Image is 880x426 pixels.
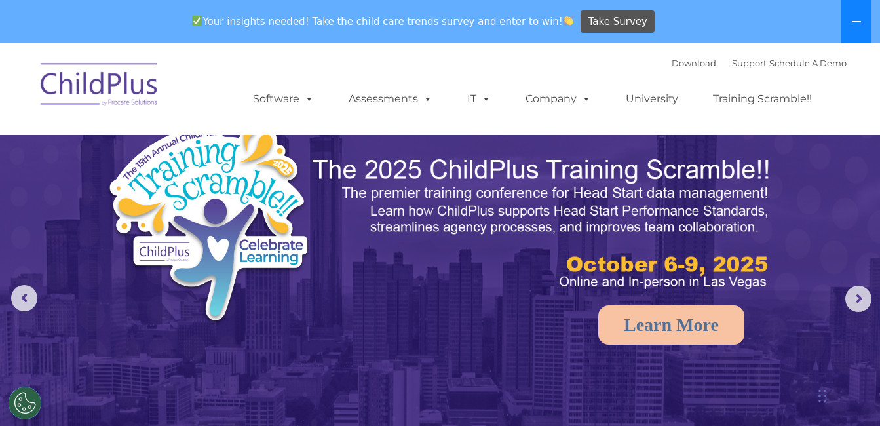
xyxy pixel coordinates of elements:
[182,87,222,96] span: Last name
[182,140,238,150] span: Phone number
[581,10,655,33] a: Take Survey
[454,86,504,112] a: IT
[672,58,847,68] font: |
[598,305,744,345] a: Learn More
[818,376,826,416] div: Drag
[564,16,573,26] img: 👏
[240,86,327,112] a: Software
[9,387,41,419] button: Cookies Settings
[732,58,767,68] a: Support
[672,58,716,68] a: Download
[335,86,446,112] a: Assessments
[512,86,604,112] a: Company
[814,363,880,426] iframe: Chat Widget
[34,54,165,119] img: ChildPlus by Procare Solutions
[613,86,691,112] a: University
[187,9,579,34] span: Your insights needed! Take the child care trends survey and enter to win!
[588,10,647,33] span: Take Survey
[769,58,847,68] a: Schedule A Demo
[700,86,825,112] a: Training Scramble!!
[192,16,202,26] img: ✅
